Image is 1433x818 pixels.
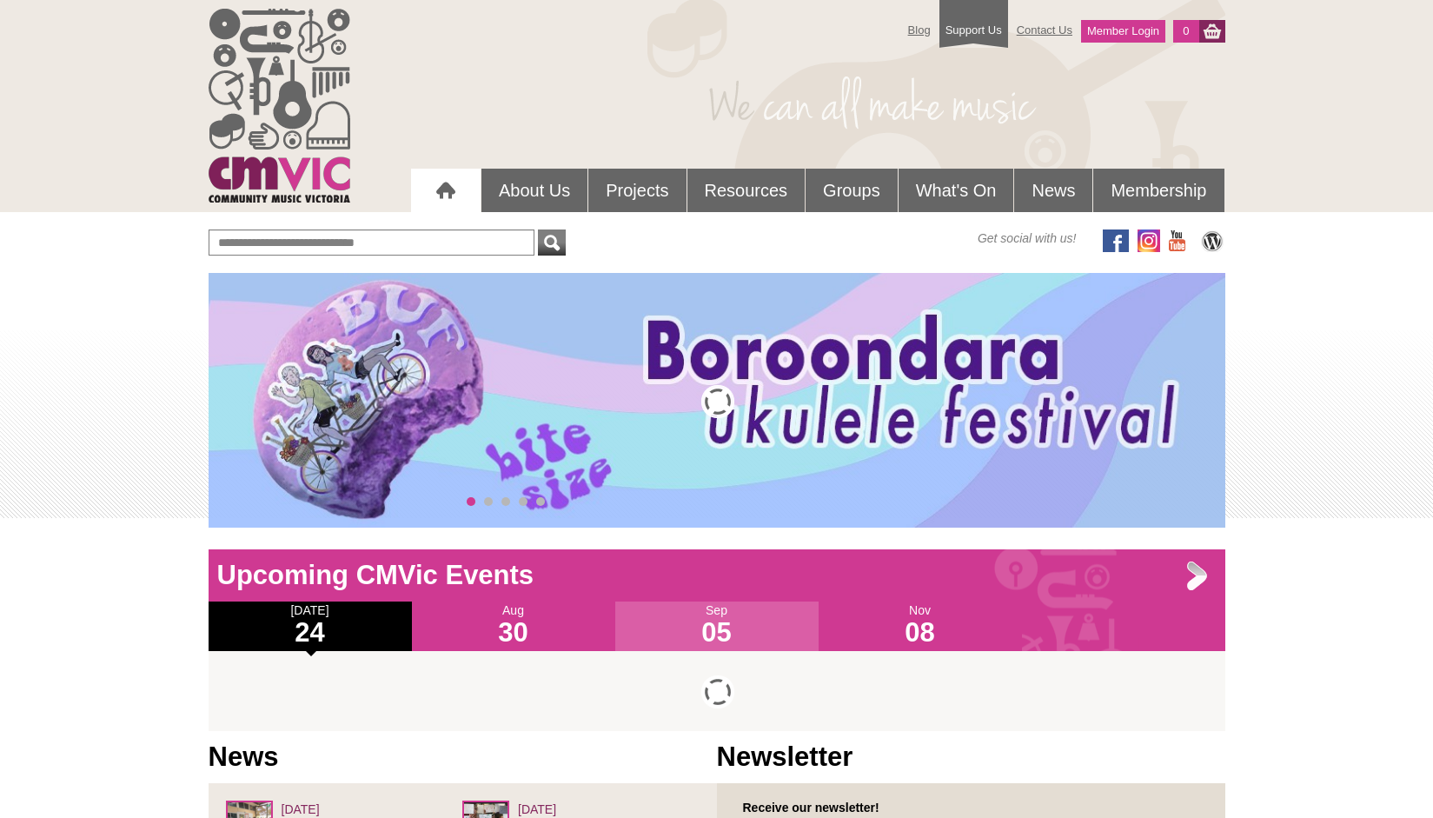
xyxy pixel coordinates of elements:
span: [DATE] [518,802,556,816]
a: Groups [806,169,898,212]
h1: 08 [819,619,1022,647]
div: Aug [412,602,615,651]
span: [DATE] [282,802,320,816]
h1: Newsletter [717,740,1225,775]
a: Member Login [1081,20,1165,43]
img: icon-instagram.png [1138,229,1160,252]
div: Nov [819,602,1022,651]
h1: News [209,740,717,775]
img: cmvic_logo.png [209,9,350,203]
h1: Upcoming CMVic Events [209,558,1225,593]
a: Membership [1093,169,1224,212]
h1: 24 [209,619,412,647]
h1: 30 [412,619,615,647]
strong: Receive our newsletter! [743,801,879,815]
a: News [1014,169,1092,212]
img: CMVic Blog [1199,229,1225,252]
a: Blog [899,15,939,45]
a: 0 [1173,20,1198,43]
span: Get social with us! [978,229,1077,247]
a: What's On [899,169,1014,212]
a: Contact Us [1008,15,1081,45]
h1: 05 [615,619,819,647]
div: Sep [615,602,819,651]
a: About Us [481,169,587,212]
a: Projects [588,169,686,212]
a: Resources [687,169,806,212]
div: [DATE] [209,602,412,651]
